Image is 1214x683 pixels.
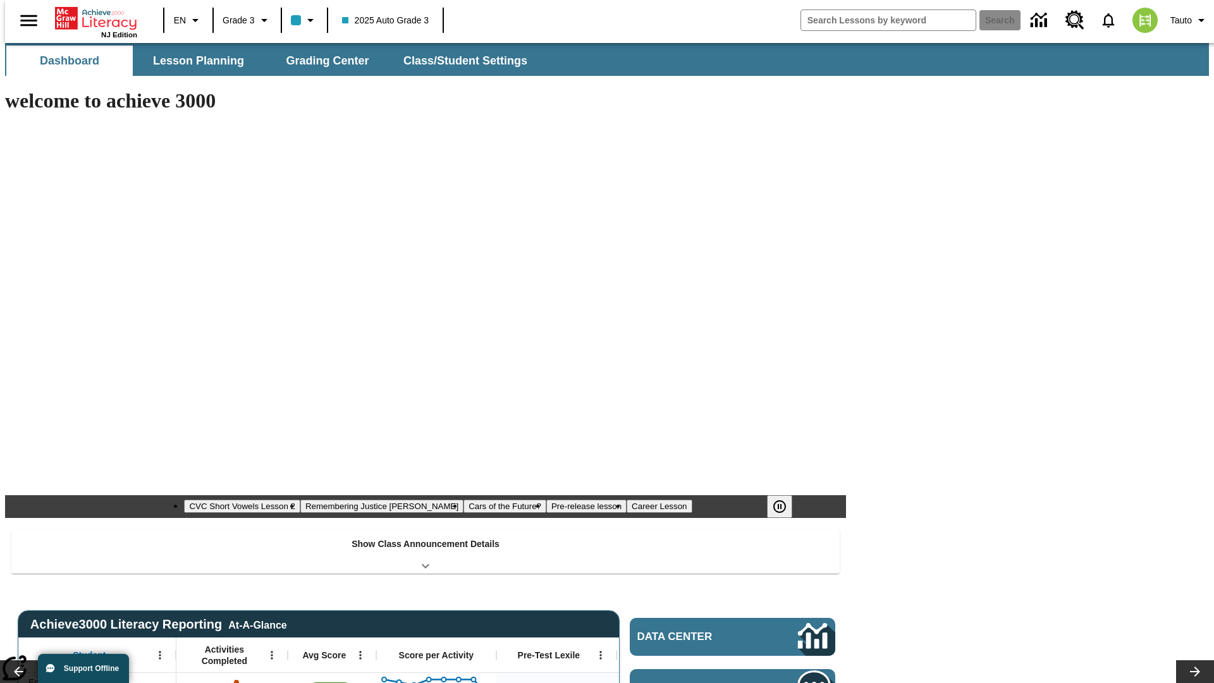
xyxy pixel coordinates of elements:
[1058,3,1092,37] a: Resource Center, Will open in new tab
[11,530,840,574] div: Show Class Announcement Details
[591,646,610,665] button: Open Menu
[168,9,209,32] button: Language: EN, Select a language
[352,538,500,551] p: Show Class Announcement Details
[403,54,527,68] span: Class/Student Settings
[518,649,580,661] span: Pre-Test Lexile
[184,500,300,513] button: Slide 1 CVC Short Vowels Lesson 2
[286,9,323,32] button: Class color is light blue. Change class color
[1170,14,1192,27] span: Tauto
[463,500,546,513] button: Slide 3 Cars of the Future?
[73,649,106,661] span: Student
[801,10,976,30] input: search field
[627,500,692,513] button: Slide 5 Career Lesson
[1132,8,1158,33] img: avatar image
[399,649,474,661] span: Score per Activity
[300,500,463,513] button: Slide 2 Remembering Justice O'Connor
[5,89,846,113] h1: welcome to achieve 3000
[150,646,169,665] button: Open Menu
[1176,660,1214,683] button: Lesson carousel, Next
[10,2,47,39] button: Open side menu
[767,495,805,518] div: Pause
[630,618,835,656] a: Data Center
[135,46,262,76] button: Lesson Planning
[351,646,370,665] button: Open Menu
[262,646,281,665] button: Open Menu
[183,644,266,667] span: Activities Completed
[153,54,244,68] span: Lesson Planning
[286,54,369,68] span: Grading Center
[637,631,756,643] span: Data Center
[64,664,119,673] span: Support Offline
[218,9,277,32] button: Grade: Grade 3, Select a grade
[30,617,287,632] span: Achieve3000 Literacy Reporting
[264,46,391,76] button: Grading Center
[5,46,539,76] div: SubNavbar
[342,14,429,27] span: 2025 Auto Grade 3
[101,31,137,39] span: NJ Edition
[393,46,537,76] button: Class/Student Settings
[223,14,255,27] span: Grade 3
[6,46,133,76] button: Dashboard
[1125,4,1165,37] button: Select a new avatar
[38,654,129,683] button: Support Offline
[302,649,346,661] span: Avg Score
[5,43,1209,76] div: SubNavbar
[55,6,137,31] a: Home
[1092,4,1125,37] a: Notifications
[228,617,286,631] div: At-A-Glance
[1023,3,1058,38] a: Data Center
[174,14,186,27] span: EN
[40,54,99,68] span: Dashboard
[55,4,137,39] div: Home
[546,500,627,513] button: Slide 4 Pre-release lesson
[1165,9,1214,32] button: Profile/Settings
[767,495,792,518] button: Pause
